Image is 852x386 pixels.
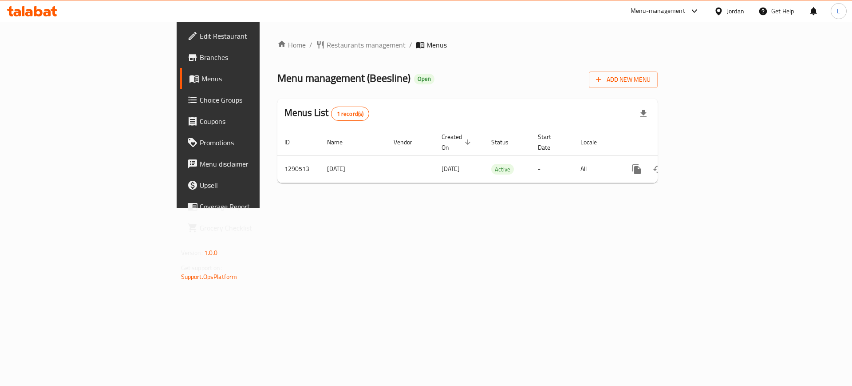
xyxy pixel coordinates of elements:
a: Support.OpsPlatform [181,271,237,283]
table: enhanced table [277,129,718,183]
a: Restaurants management [316,40,406,50]
td: - [531,155,573,183]
span: Status [491,137,520,147]
span: Start Date [538,131,563,153]
a: Coupons [180,111,319,132]
span: Promotions [200,137,312,148]
a: Coverage Report [180,196,319,217]
a: Upsell [180,175,319,196]
div: Export file [633,103,654,124]
button: more [626,159,647,180]
span: Coupons [200,116,312,127]
a: Choice Groups [180,89,319,111]
button: Add New Menu [589,72,658,88]
span: Locale [580,137,608,147]
span: Created On [442,131,473,153]
span: Get support on: [181,262,222,274]
span: L [837,6,840,16]
div: Menu-management [631,6,685,16]
a: Branches [180,47,319,68]
td: All [573,155,619,183]
span: Grocery Checklist [200,223,312,233]
span: 1 record(s) [331,110,369,118]
span: ID [284,137,301,147]
a: Promotions [180,132,319,153]
span: Vendor [394,137,424,147]
div: Open [414,74,434,84]
a: Grocery Checklist [180,217,319,239]
span: Branches [200,52,312,63]
span: 1.0.0 [204,247,218,259]
a: Menus [180,68,319,89]
span: Menu disclaimer [200,159,312,169]
button: Change Status [647,159,669,180]
span: Menu management ( Beesline ) [277,68,410,88]
span: Choice Groups [200,95,312,105]
span: Add New Menu [596,74,651,85]
span: [DATE] [442,163,460,175]
a: Menu disclaimer [180,153,319,175]
span: Open [414,75,434,83]
span: Coverage Report [200,201,312,212]
span: Restaurants management [327,40,406,50]
nav: breadcrumb [277,40,658,50]
span: Menus [201,73,312,84]
span: Active [491,164,514,175]
a: Edit Restaurant [180,25,319,47]
span: Upsell [200,180,312,191]
span: Menus [426,40,447,50]
div: Jordan [727,6,744,16]
th: Actions [619,129,718,156]
span: Version: [181,247,203,259]
span: Edit Restaurant [200,31,312,41]
div: Total records count [331,107,370,121]
li: / [409,40,412,50]
h2: Menus List [284,106,369,121]
span: Name [327,137,354,147]
td: [DATE] [320,155,387,183]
